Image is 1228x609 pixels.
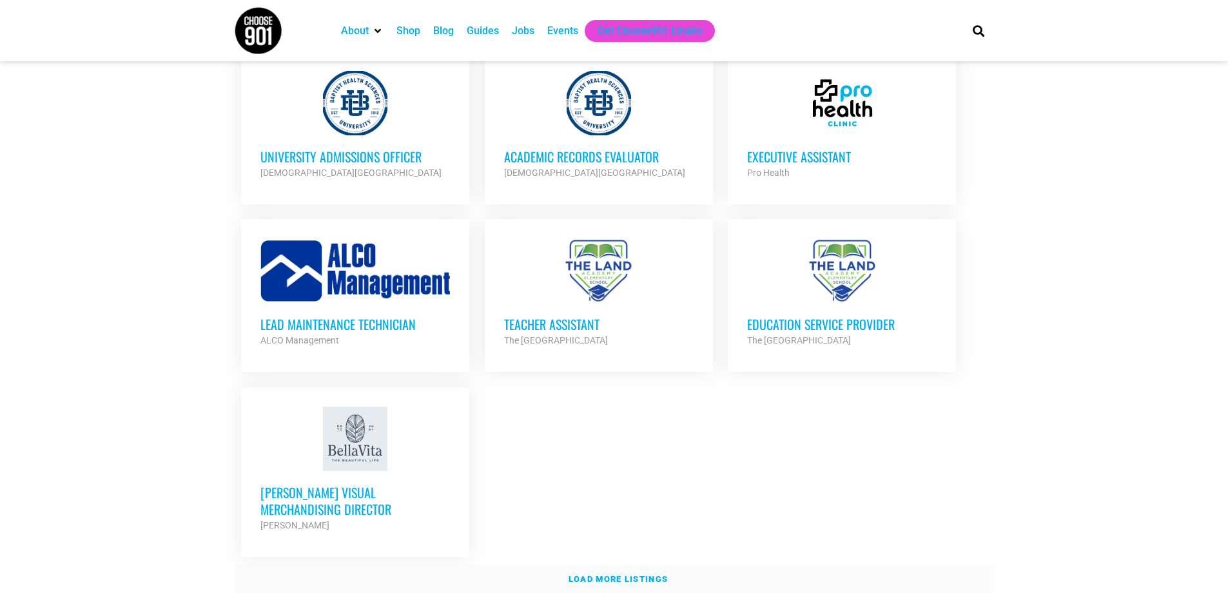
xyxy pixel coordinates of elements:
[512,23,534,39] a: Jobs
[241,219,469,367] a: Lead Maintenance Technician ALCO Management
[260,335,339,345] strong: ALCO Management
[260,484,450,517] h3: [PERSON_NAME] Visual Merchandising Director
[504,335,608,345] strong: The [GEOGRAPHIC_DATA]
[467,23,499,39] a: Guides
[335,20,390,42] div: About
[335,20,951,42] nav: Main nav
[260,316,450,333] h3: Lead Maintenance Technician
[504,148,694,165] h3: Academic Records Evaluator
[504,168,685,178] strong: [DEMOGRAPHIC_DATA][GEOGRAPHIC_DATA]
[433,23,454,39] a: Blog
[241,387,469,552] a: [PERSON_NAME] Visual Merchandising Director [PERSON_NAME]
[569,574,668,584] strong: Load more listings
[547,23,578,39] a: Events
[260,168,442,178] strong: [DEMOGRAPHIC_DATA][GEOGRAPHIC_DATA]
[747,148,937,165] h3: Executive Assistant
[396,23,420,39] a: Shop
[747,168,790,178] strong: Pro Health
[485,219,713,367] a: Teacher Assistant The [GEOGRAPHIC_DATA]
[968,20,989,41] div: Search
[260,520,329,530] strong: [PERSON_NAME]
[728,219,956,367] a: Education Service Provider The [GEOGRAPHIC_DATA]
[341,23,369,39] a: About
[260,148,450,165] h3: University Admissions Officer
[234,565,995,594] a: Load more listings
[728,52,956,200] a: Executive Assistant Pro Health
[747,335,851,345] strong: The [GEOGRAPHIC_DATA]
[747,316,937,333] h3: Education Service Provider
[598,23,702,39] a: Get Choose901 Emails
[504,316,694,333] h3: Teacher Assistant
[241,52,469,200] a: University Admissions Officer [DEMOGRAPHIC_DATA][GEOGRAPHIC_DATA]
[485,52,713,200] a: Academic Records Evaluator [DEMOGRAPHIC_DATA][GEOGRAPHIC_DATA]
